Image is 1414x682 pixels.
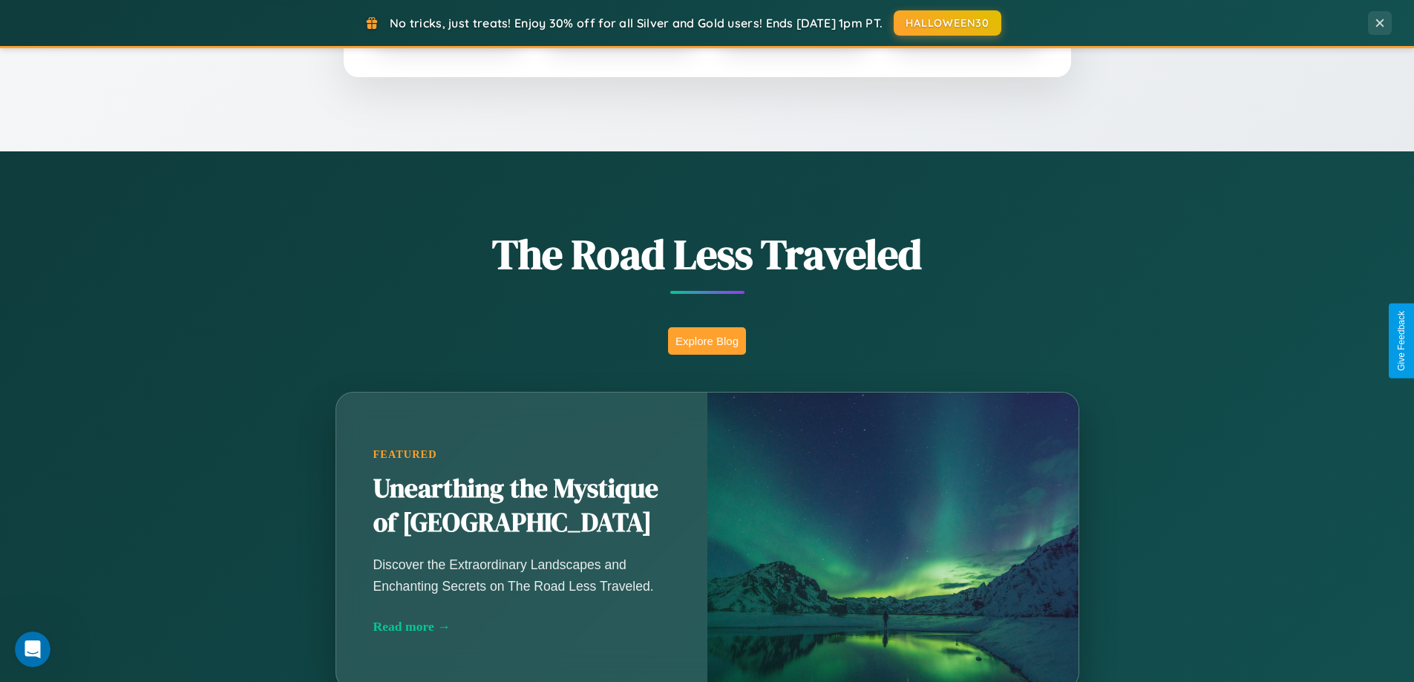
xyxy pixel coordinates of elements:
button: HALLOWEEN30 [894,10,1001,36]
button: Explore Blog [668,327,746,355]
div: Read more → [373,619,670,635]
div: Featured [373,448,670,461]
p: Discover the Extraordinary Landscapes and Enchanting Secrets on The Road Less Traveled. [373,554,670,596]
h2: Unearthing the Mystique of [GEOGRAPHIC_DATA] [373,472,670,540]
span: No tricks, just treats! Enjoy 30% off for all Silver and Gold users! Ends [DATE] 1pm PT. [390,16,883,30]
h1: The Road Less Traveled [262,226,1153,283]
div: Give Feedback [1396,311,1407,371]
iframe: Intercom live chat [15,632,50,667]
